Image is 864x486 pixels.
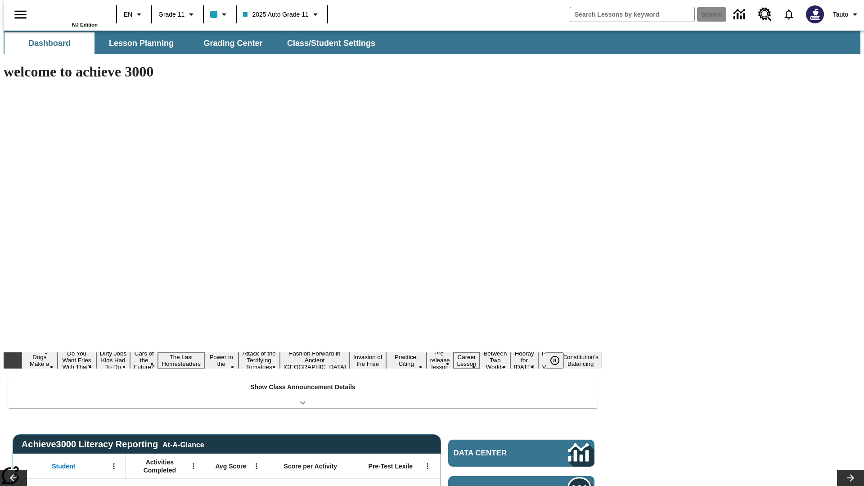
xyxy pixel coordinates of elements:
button: Slide 6 Solar Power to the People [204,346,238,375]
div: SubNavbar [4,32,383,54]
span: Data Center [454,449,538,458]
button: Class color is light blue. Change class color [207,6,233,22]
button: Open Menu [421,459,434,473]
button: Open Menu [107,459,121,473]
button: Pause [546,352,564,369]
div: Pause [546,352,573,369]
span: Achieve3000 Literacy Reporting [22,439,204,450]
button: Slide 11 Pre-release lesson [427,349,454,372]
button: Slide 3 Dirty Jobs Kids Had To Do [96,349,130,372]
input: search field [570,7,694,22]
button: Dashboard [4,32,94,54]
p: Show Class Announcement Details [250,382,355,392]
span: 2025 Auto Grade 11 [243,10,308,19]
button: Grade: Grade 11, Select a grade [155,6,200,22]
span: Tauto [833,10,848,19]
button: Slide 4 Cars of the Future? [130,349,158,372]
div: At-A-Glance [162,439,204,449]
button: Slide 14 Hooray for Constitution Day! [510,349,538,372]
div: SubNavbar [4,31,860,54]
div: Show Class Announcement Details [8,377,598,408]
span: Activities Completed [130,458,189,474]
button: Lesson Planning [96,32,186,54]
button: Slide 15 Point of View [538,349,559,372]
a: Resource Center, Will open in new tab [753,2,777,27]
span: EN [124,10,132,19]
a: Notifications [777,3,801,26]
button: Slide 2 Do You Want Fries With That? [58,349,96,372]
button: Slide 5 The Last Homesteaders [158,352,204,369]
div: Home [39,3,98,27]
button: Slide 10 Mixed Practice: Citing Evidence [386,346,427,375]
a: Data Center [448,440,594,467]
span: Pre-Test Lexile [369,462,413,470]
button: Slide 9 The Invasion of the Free CD [350,346,386,375]
a: Data Center [728,2,753,27]
h1: welcome to achieve 3000 [4,63,602,80]
button: Slide 13 Between Two Worlds [480,349,510,372]
button: Grading Center [188,32,278,54]
button: Slide 8 Fashion Forward in Ancient Rome [280,349,350,372]
button: Language: EN, Select a language [120,6,148,22]
span: Student [52,462,75,470]
button: Slide 12 Career Lesson [454,352,480,369]
button: Class: 2025 Auto Grade 11, Select your class [239,6,324,22]
span: NJ Edition [72,22,98,27]
button: Open side menu [7,1,34,28]
button: Open Menu [250,459,263,473]
button: Open Menu [187,459,200,473]
button: Class/Student Settings [280,32,382,54]
button: Slide 16 The Constitution's Balancing Act [559,346,602,375]
button: Lesson carousel, Next [837,470,864,486]
button: Slide 1 Diving Dogs Make a Splash [22,346,58,375]
a: Home [39,4,98,22]
span: Avg Score [215,462,246,470]
span: Grade 11 [158,10,184,19]
img: Avatar [806,5,824,23]
button: Profile/Settings [829,6,864,22]
button: Slide 7 Attack of the Terrifying Tomatoes [238,349,280,372]
span: Score per Activity [284,462,337,470]
button: Select a new avatar [801,3,829,26]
